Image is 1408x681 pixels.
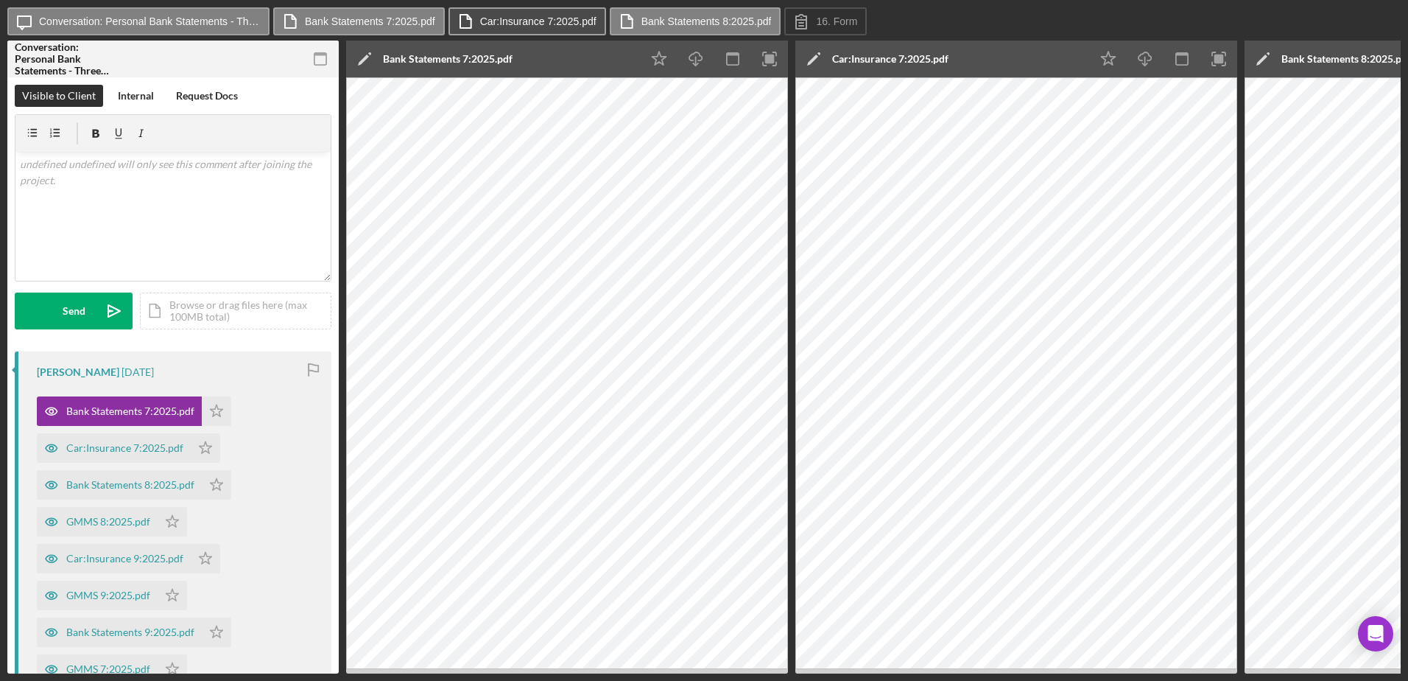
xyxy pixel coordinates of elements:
[37,507,187,537] button: GMMS 8:2025.pdf
[1358,616,1393,652] div: Open Intercom Messenger
[641,15,772,27] label: Bank Statements 8:2025.pdf
[305,15,435,27] label: Bank Statements 7:2025.pdf
[37,618,231,647] button: Bank Statements 9:2025.pdf
[37,366,119,378] div: [PERSON_NAME]
[832,53,948,65] div: Car:Insurance 7:2025.pdf
[169,85,245,107] button: Request Docs
[448,7,606,35] button: Car:Insurance 7:2025.pdf
[122,366,154,378] time: 2025-10-05 00:51
[15,41,118,77] div: Conversation: Personal Bank Statements - Three Months ([PERSON_NAME])
[22,85,96,107] div: Visible to Client
[66,479,194,491] div: Bank Statements 8:2025.pdf
[66,626,194,638] div: Bank Statements 9:2025.pdf
[7,7,270,35] button: Conversation: Personal Bank Statements - Three Months ([PERSON_NAME])
[15,293,133,329] button: Send
[66,442,183,454] div: Car:Insurance 7:2025.pdf
[66,553,183,565] div: Car:Insurance 9:2025.pdf
[63,293,85,329] div: Send
[66,516,150,528] div: GMMS 8:2025.pdf
[480,15,596,27] label: Car:Insurance 7:2025.pdf
[66,405,194,417] div: Bank Statements 7:2025.pdf
[39,15,260,27] label: Conversation: Personal Bank Statements - Three Months ([PERSON_NAME])
[37,433,220,463] button: Car:Insurance 7:2025.pdf
[784,7,867,35] button: 16. Form
[118,85,154,107] div: Internal
[37,470,231,500] button: Bank Statements 8:2025.pdf
[37,544,220,573] button: Car:Insurance 9:2025.pdf
[66,663,150,675] div: GMMS 7:2025.pdf
[610,7,781,35] button: Bank Statements 8:2025.pdf
[176,85,238,107] div: Request Docs
[37,397,231,426] button: Bank Statements 7:2025.pdf
[37,581,187,610] button: GMMS 9:2025.pdf
[66,590,150,601] div: GMMS 9:2025.pdf
[816,15,857,27] label: 16. Form
[383,53,513,65] div: Bank Statements 7:2025.pdf
[15,85,103,107] button: Visible to Client
[273,7,445,35] button: Bank Statements 7:2025.pdf
[110,85,161,107] button: Internal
